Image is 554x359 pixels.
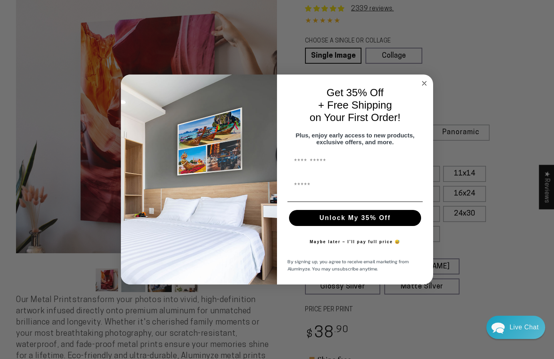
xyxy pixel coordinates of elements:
span: Get 35% Off [327,87,384,99]
button: Unlock My 35% Off [289,210,421,226]
span: By signing up, you agree to receive email marketing from Aluminyze. You may unsubscribe anytime. [287,258,409,272]
img: 728e4f65-7e6c-44e2-b7d1-0292a396982f.jpeg [121,75,277,284]
button: Maybe later – I’ll pay full price 😅 [306,234,405,250]
span: Plus, enjoy early access to new products, exclusive offers, and more. [296,132,415,145]
span: + Free Shipping [318,99,392,111]
button: Close dialog [420,79,429,88]
div: Chat widget toggle [486,316,545,339]
div: Contact Us Directly [510,316,539,339]
span: on Your First Order! [310,111,401,123]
